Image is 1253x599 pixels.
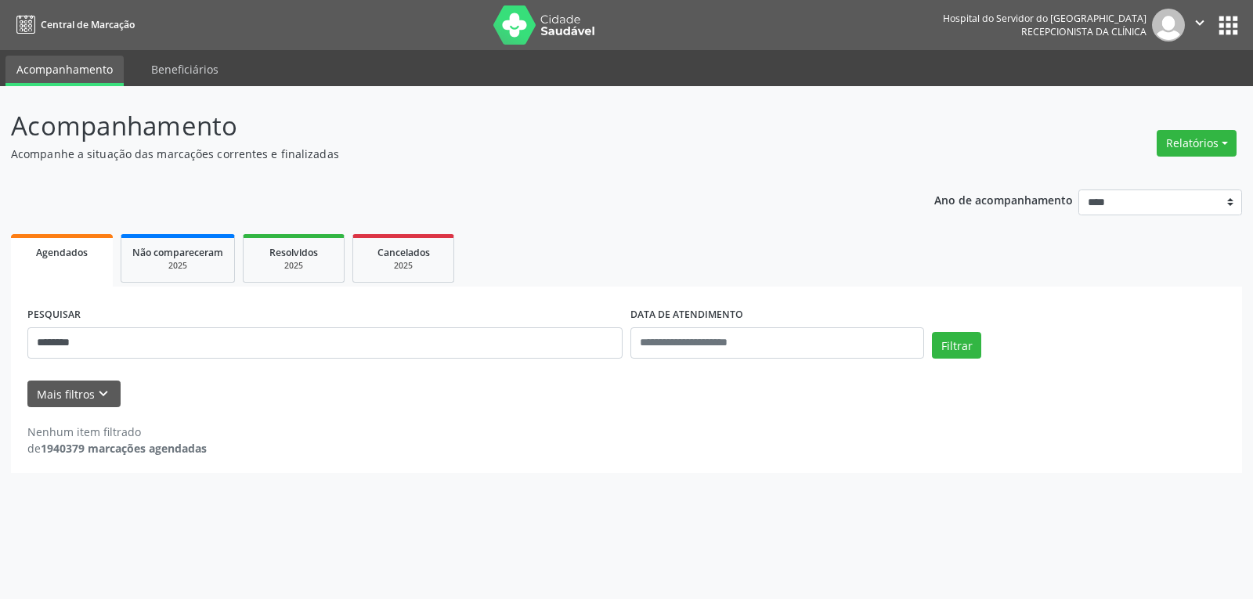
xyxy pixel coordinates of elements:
a: Acompanhamento [5,56,124,86]
label: PESQUISAR [27,303,81,327]
button:  [1185,9,1215,41]
p: Acompanhamento [11,106,872,146]
i:  [1191,14,1208,31]
div: Nenhum item filtrado [27,424,207,440]
button: Mais filtroskeyboard_arrow_down [27,381,121,408]
span: Agendados [36,246,88,259]
span: Não compareceram [132,246,223,259]
button: Filtrar [932,332,981,359]
img: img [1152,9,1185,41]
div: de [27,440,207,456]
div: Hospital do Servidor do [GEOGRAPHIC_DATA] [943,12,1146,25]
span: Central de Marcação [41,18,135,31]
p: Ano de acompanhamento [934,189,1073,209]
div: 2025 [132,260,223,272]
i: keyboard_arrow_down [95,385,112,402]
div: 2025 [364,260,442,272]
a: Central de Marcação [11,12,135,38]
button: Relatórios [1157,130,1237,157]
span: Cancelados [377,246,430,259]
label: DATA DE ATENDIMENTO [630,303,743,327]
a: Beneficiários [140,56,229,83]
span: Recepcionista da clínica [1021,25,1146,38]
div: 2025 [255,260,333,272]
span: Resolvidos [269,246,318,259]
strong: 1940379 marcações agendadas [41,441,207,456]
button: apps [1215,12,1242,39]
p: Acompanhe a situação das marcações correntes e finalizadas [11,146,872,162]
